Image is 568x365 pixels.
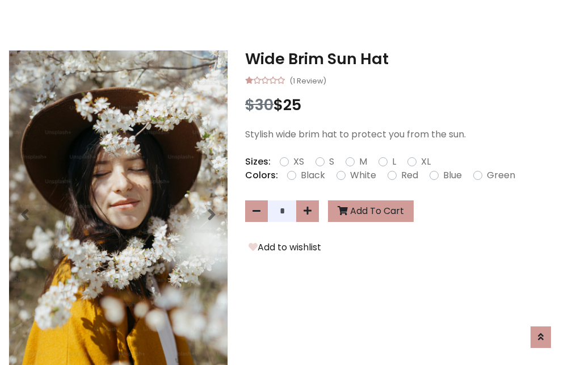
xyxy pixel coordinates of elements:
h3: $ [245,96,559,114]
label: XL [421,155,431,169]
span: 25 [283,94,301,115]
label: Black [301,169,325,182]
label: S [329,155,334,169]
small: (1 Review) [289,73,326,87]
label: XS [293,155,304,169]
label: Red [401,169,418,182]
p: Sizes: [245,155,271,169]
label: Blue [443,169,462,182]
label: Green [487,169,515,182]
button: Add To Cart [328,200,414,222]
label: White [350,169,376,182]
button: Add to wishlist [245,240,325,255]
p: Stylish wide brim hat to protect you from the sun. [245,128,559,141]
h3: Wide Brim Sun Hat [245,50,559,68]
span: $30 [245,94,274,115]
label: L [392,155,396,169]
label: M [359,155,367,169]
p: Colors: [245,169,278,182]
